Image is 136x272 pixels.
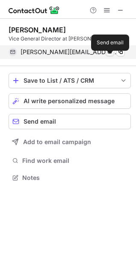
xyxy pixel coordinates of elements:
[9,35,131,43] div: Vice General Director at [PERSON_NAME] Jsc
[9,155,131,167] button: Find work email
[9,5,60,15] img: ContactOut v5.3.10
[9,114,131,129] button: Send email
[9,26,66,34] div: [PERSON_NAME]
[22,174,127,182] span: Notes
[24,98,115,104] span: AI write personalized message
[9,93,131,109] button: AI write personalized message
[24,118,56,125] span: Send email
[24,77,116,84] div: Save to List / ATS / CRM
[9,134,131,150] button: Add to email campaign
[22,157,127,165] span: Find work email
[9,172,131,184] button: Notes
[21,48,118,56] span: [PERSON_NAME][EMAIL_ADDRESS][PERSON_NAME][DOMAIN_NAME]
[23,139,91,145] span: Add to email campaign
[9,73,131,88] button: save-profile-one-click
